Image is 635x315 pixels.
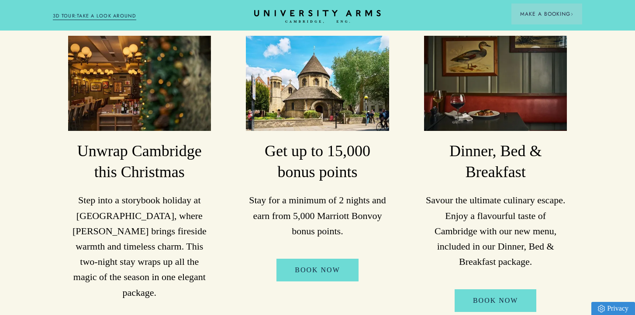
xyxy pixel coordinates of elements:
[591,302,635,315] a: Privacy
[254,10,381,24] a: Home
[511,3,582,24] button: Make a BookingArrow icon
[424,36,567,131] img: image-a84cd6be42fa7fc105742933f10646be5f14c709-3000x2000-jpg
[455,289,537,312] a: Book Now
[246,36,389,131] img: image-a169143ac3192f8fe22129d7686b8569f7c1e8bc-2500x1667-jpg
[68,36,211,131] img: image-8c003cf989d0ef1515925c9ae6c58a0350393050-2500x1667-jpg
[68,192,211,300] p: Step into a storybook holiday at [GEOGRAPHIC_DATA], where [PERSON_NAME] brings fireside warmth an...
[53,12,136,20] a: 3D TOUR:TAKE A LOOK AROUND
[246,192,389,239] p: Stay for a minimum of 2 nights and earn from 5,000 Marriott Bonvoy bonus points.
[570,13,573,16] img: Arrow icon
[598,305,605,312] img: Privacy
[68,141,211,183] h3: Unwrap Cambridge this Christmas
[276,259,359,281] a: Book Now
[246,141,389,183] h3: Get up to 15,000 bonus points
[424,192,567,269] p: Savour the ultimate culinary escape. Enjoy a flavourful taste of Cambridge with our new menu, inc...
[424,141,567,183] h3: Dinner, Bed & Breakfast
[520,10,573,18] span: Make a Booking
